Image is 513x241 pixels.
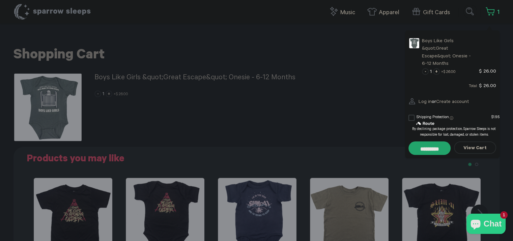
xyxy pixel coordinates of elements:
[454,141,496,154] a: View Cart
[422,68,429,75] a: -
[441,70,456,74] span: ×
[464,214,508,236] inbox-online-store-chat: Shopify online store chat
[408,111,500,141] div: route shipping protection selector element
[408,95,432,110] a: Log in
[411,5,453,20] a: Gift Cards
[422,39,471,67] span: Boys Like Girls &quot;Great Escape&quot; Onesie - 6-12 Months
[443,70,456,74] span: $ 26.00
[408,93,500,111] div: or
[430,69,432,75] span: 1
[329,5,359,20] a: Music
[469,84,478,89] span: Total:
[491,115,500,121] div: $1.95
[13,3,91,20] h1: Sparrow Sleeps
[479,84,496,89] span: $ 26.00
[463,5,477,18] input: Submit
[408,141,451,155] input: Checkout with Shipping Protection included for an additional fee as listed above
[485,5,500,20] a: 1
[450,116,453,120] span: Learn more
[479,68,496,76] div: $ 26.00
[417,115,449,120] span: Shipping Protection
[436,100,469,105] a: Create account
[367,5,403,20] a: Apparel
[422,37,496,68] a: Boys Like Girls &quot;Great Escape&quot; Onesie - 6-12 Months
[433,68,440,75] a: +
